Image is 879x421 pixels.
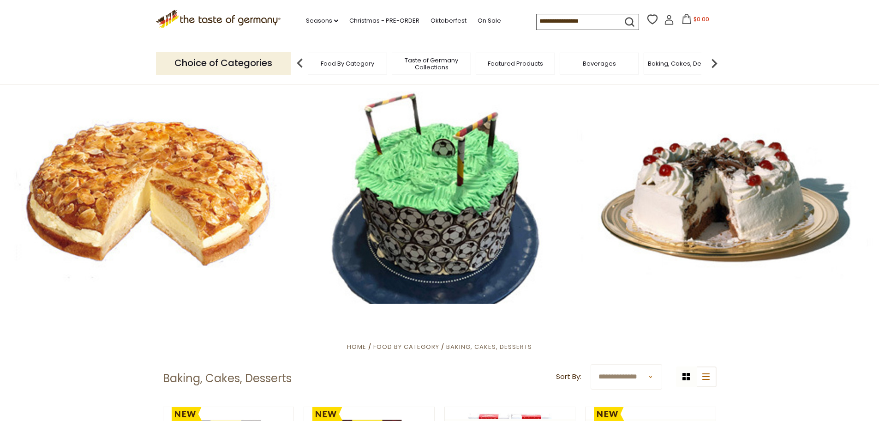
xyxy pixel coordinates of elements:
[291,54,309,73] img: previous arrow
[556,371,581,383] label: Sort By:
[347,342,366,351] a: Home
[306,16,338,26] a: Seasons
[156,52,291,74] p: Choice of Categories
[431,16,466,26] a: Oktoberfest
[648,60,719,67] a: Baking, Cakes, Desserts
[349,16,419,26] a: Christmas - PRE-ORDER
[705,54,724,73] img: next arrow
[583,60,616,67] a: Beverages
[321,60,374,67] a: Food By Category
[694,15,709,23] span: $0.00
[373,342,439,351] a: Food By Category
[446,342,532,351] a: Baking, Cakes, Desserts
[488,60,543,67] a: Featured Products
[676,14,715,28] button: $0.00
[478,16,501,26] a: On Sale
[395,57,468,71] a: Taste of Germany Collections
[163,372,292,385] h1: Baking, Cakes, Desserts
